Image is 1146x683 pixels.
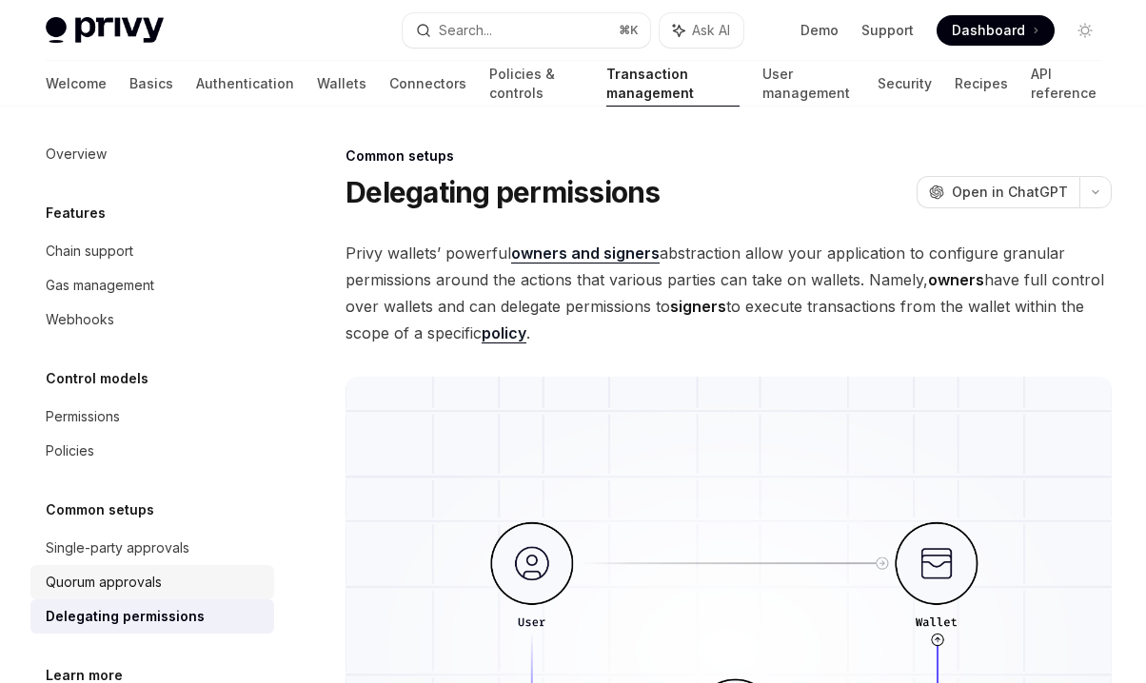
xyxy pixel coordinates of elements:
button: Ask AI [660,13,743,48]
strong: signers [670,297,726,316]
strong: owners and signers [511,244,660,263]
button: Toggle dark mode [1070,15,1100,46]
h5: Control models [46,367,148,390]
a: Demo [800,21,839,40]
strong: policy [482,323,526,342]
a: Quorum approvals [30,565,274,599]
a: Wallets [317,61,366,107]
a: Webhooks [30,302,274,337]
a: Policies [30,434,274,468]
div: Policies [46,439,94,462]
a: Policies & controls [489,61,583,107]
span: Open in ChatGPT [952,183,1068,202]
div: Search... [439,19,492,42]
div: Permissions [46,405,120,428]
span: ⌘ K [619,23,639,38]
div: Webhooks [46,308,114,331]
h1: Delegating permissions [346,175,661,209]
a: Security [878,61,932,107]
span: Ask AI [692,21,730,40]
a: Welcome [46,61,107,107]
a: Permissions [30,400,274,434]
div: Delegating permissions [46,605,205,628]
a: Basics [129,61,173,107]
h5: Features [46,202,106,224]
strong: owners [928,270,984,289]
a: Transaction management [606,61,739,107]
button: Search...⌘K [403,13,651,48]
span: Privy wallets’ powerful abstraction allow your application to configure granular permissions arou... [346,240,1112,346]
button: Open in ChatGPT [917,176,1079,208]
a: Delegating permissions [30,599,274,634]
div: Overview [46,143,107,166]
div: Single-party approvals [46,537,189,559]
div: Gas management [46,274,154,297]
a: Chain support [30,234,274,268]
div: Common setups [346,146,1112,166]
div: Quorum approvals [46,571,162,594]
div: Chain support [46,240,133,263]
a: Gas management [30,268,274,302]
a: Authentication [196,61,294,107]
a: Connectors [389,61,466,107]
a: Dashboard [937,15,1055,46]
a: owners and signers [511,244,660,263]
a: Single-party approvals [30,531,274,565]
img: light logo [46,17,164,44]
h5: Common setups [46,498,154,521]
span: Dashboard [952,21,1025,40]
a: API reference [1031,61,1100,107]
a: policy [482,323,526,343]
a: Overview [30,137,274,171]
a: User management [762,61,856,107]
a: Recipes [955,61,1008,107]
a: Support [861,21,914,40]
